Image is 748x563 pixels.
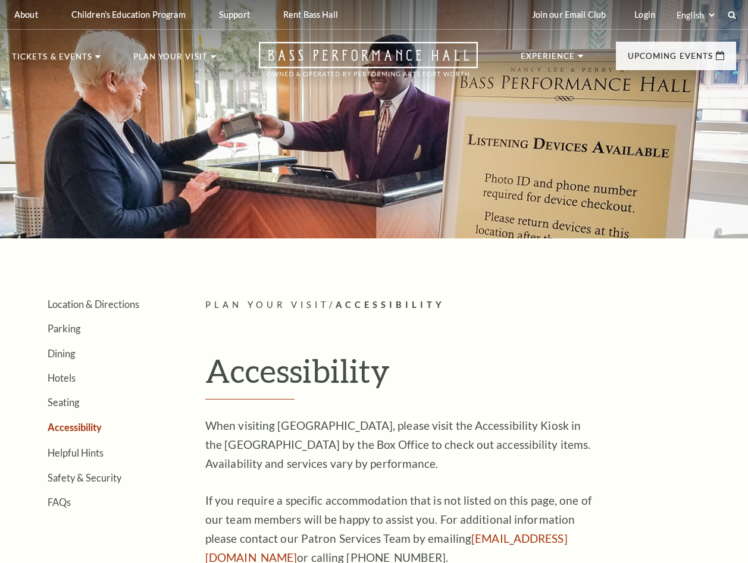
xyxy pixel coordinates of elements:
[48,496,71,508] a: FAQs
[12,53,92,67] p: Tickets & Events
[205,416,592,473] p: When visiting [GEOGRAPHIC_DATA], please visit the Accessibility Kiosk in the [GEOGRAPHIC_DATA] by...
[14,10,38,20] p: About
[48,422,102,433] a: Accessibility
[48,447,104,458] a: Helpful Hints
[48,472,121,483] a: Safety & Security
[205,351,736,400] h1: Accessibility
[628,52,713,67] p: Upcoming Events
[48,298,139,310] a: Location & Directions
[674,10,716,21] select: Select:
[48,372,76,383] a: Hotels
[205,298,736,313] p: /
[336,300,445,310] span: Accessibility
[219,10,250,20] p: Support
[133,53,208,67] p: Plan Your Visit
[71,10,186,20] p: Children's Education Program
[521,52,575,67] p: Experience
[48,323,80,334] a: Parking
[205,300,329,310] span: Plan Your Visit
[48,397,79,408] a: Seating
[283,10,338,20] p: Rent Bass Hall
[48,348,75,359] a: Dining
